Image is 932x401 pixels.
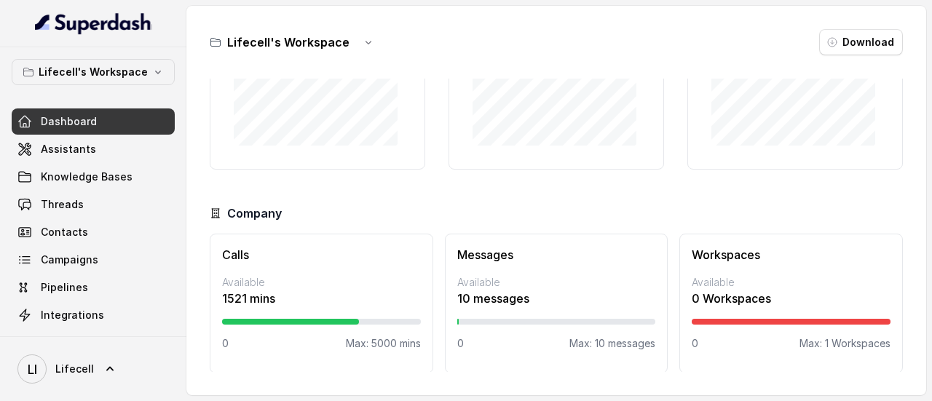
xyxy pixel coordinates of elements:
[12,302,175,328] a: Integrations
[457,290,656,307] p: 10 messages
[799,336,890,351] p: Max: 1 Workspaces
[41,170,133,184] span: Knowledge Bases
[41,253,98,267] span: Campaigns
[346,336,421,351] p: Max: 5000 mins
[41,114,97,129] span: Dashboard
[41,280,88,295] span: Pipelines
[28,362,37,377] text: LI
[55,362,94,376] span: Lifecell
[12,219,175,245] a: Contacts
[41,225,88,239] span: Contacts
[12,136,175,162] a: Assistants
[41,197,84,212] span: Threads
[222,290,421,307] p: 1521 mins
[222,336,229,351] p: 0
[41,308,104,322] span: Integrations
[457,275,656,290] p: Available
[457,336,464,351] p: 0
[222,246,421,263] h3: Calls
[12,108,175,135] a: Dashboard
[819,29,903,55] button: Download
[12,59,175,85] button: Lifecell's Workspace
[227,205,282,222] h3: Company
[692,290,890,307] p: 0 Workspaces
[569,336,655,351] p: Max: 10 messages
[41,142,96,156] span: Assistants
[457,246,656,263] h3: Messages
[39,63,148,81] p: Lifecell's Workspace
[12,191,175,218] a: Threads
[692,275,890,290] p: Available
[12,247,175,273] a: Campaigns
[12,330,175,356] a: API Settings
[692,246,890,263] h3: Workspaces
[692,336,698,351] p: 0
[227,33,349,51] h3: Lifecell's Workspace
[35,12,152,35] img: light.svg
[41,336,104,350] span: API Settings
[12,274,175,301] a: Pipelines
[222,275,421,290] p: Available
[12,349,175,389] a: Lifecell
[12,164,175,190] a: Knowledge Bases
